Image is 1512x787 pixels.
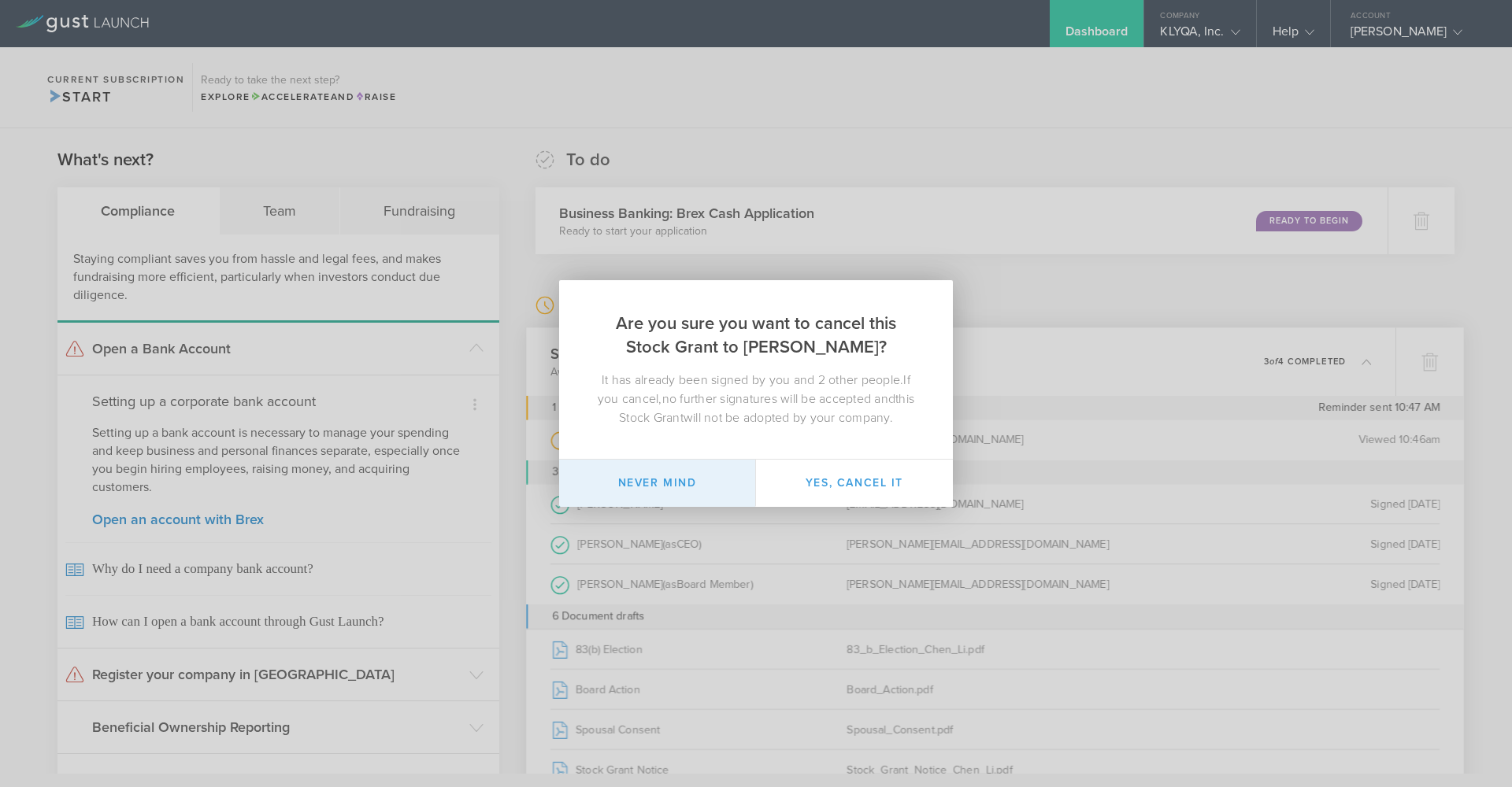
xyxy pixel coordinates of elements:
span: will not be adopted by your company. [684,410,893,426]
span: If you cancel, [598,372,910,407]
button: Never mind [559,460,756,507]
button: Yes, cancel it [756,460,953,507]
h2: Are you sure you want to cancel this Stock Grant to [PERSON_NAME]? [559,280,953,371]
span: It has already been signed by you and 2 other people. [602,372,903,388]
iframe: Chat Widget [1433,711,1512,787]
span: no further signatures will be accepted and [662,391,896,407]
